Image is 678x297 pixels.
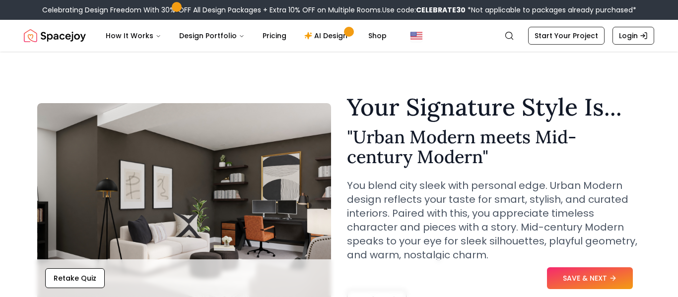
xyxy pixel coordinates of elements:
[98,26,169,46] button: How It Works
[42,5,636,15] div: Celebrating Design Freedom With 30% OFF All Design Packages + Extra 10% OFF on Multiple Rooms.
[171,26,253,46] button: Design Portfolio
[382,5,466,15] span: Use code:
[360,26,395,46] a: Shop
[255,26,294,46] a: Pricing
[410,30,422,42] img: United States
[24,26,86,46] img: Spacejoy Logo
[98,26,395,46] nav: Main
[347,127,641,167] h2: " Urban Modern meets Mid-century Modern "
[24,20,654,52] nav: Global
[416,5,466,15] b: CELEBRATE30
[24,26,86,46] a: Spacejoy
[296,26,358,46] a: AI Design
[612,27,654,45] a: Login
[547,267,633,289] button: SAVE & NEXT
[347,178,641,262] p: You blend city sleek with personal edge. Urban Modern design reflects your taste for smart, styli...
[45,268,105,288] button: Retake Quiz
[347,95,641,119] h1: Your Signature Style Is...
[466,5,636,15] span: *Not applicable to packages already purchased*
[528,27,605,45] a: Start Your Project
